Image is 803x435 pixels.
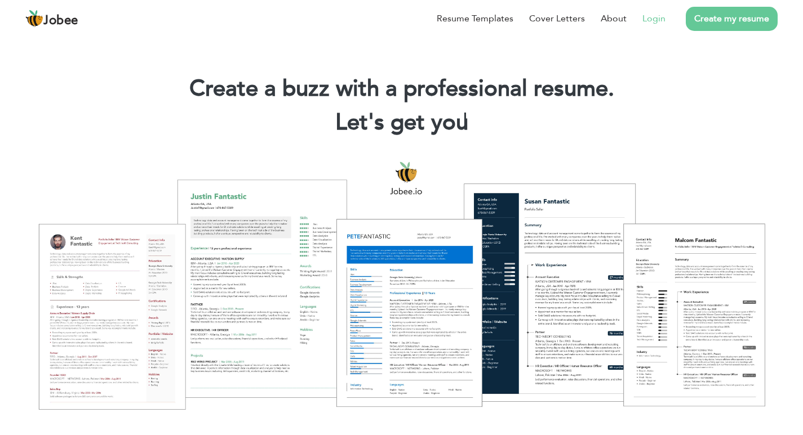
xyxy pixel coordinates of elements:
span: | [463,107,468,138]
h1: Create a buzz with a professional resume. [17,74,786,104]
span: get you [391,107,468,138]
span: Jobee [43,15,78,27]
a: About [601,12,627,25]
h2: Let's [17,108,786,137]
img: jobee.io [25,10,43,28]
a: Cover Letters [529,12,585,25]
a: Login [642,12,666,25]
a: Jobee [25,10,78,28]
a: Resume Templates [437,12,513,25]
a: Create my resume [686,7,778,31]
